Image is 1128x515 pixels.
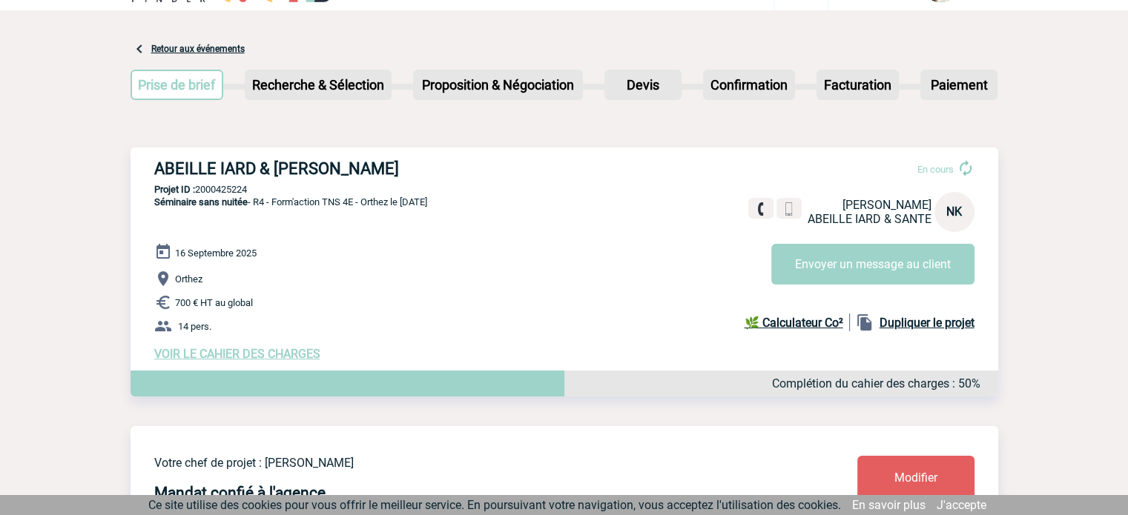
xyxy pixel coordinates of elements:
span: Orthez [175,273,202,285]
span: Modifier [894,471,937,485]
a: Retour aux événements [151,44,245,54]
img: file_copy-black-24dp.png [856,313,874,331]
p: Votre chef de projet : [PERSON_NAME] [154,456,770,470]
span: En cours [917,164,954,175]
p: Confirmation [705,71,794,99]
b: 🌿 Calculateur Co² [745,316,843,330]
b: Dupliquer le projet [880,316,974,330]
span: Ce site utilise des cookies pour vous offrir le meilleur service. En poursuivant votre navigation... [148,498,841,512]
span: 14 pers. [178,321,211,332]
p: Facturation [818,71,897,99]
p: Paiement [922,71,996,99]
a: J'accepte [937,498,986,512]
span: NK [946,205,962,219]
p: Proposition & Négociation [415,71,581,99]
p: Recherche & Sélection [246,71,390,99]
button: Envoyer un message au client [771,244,974,285]
p: Devis [606,71,680,99]
a: En savoir plus [852,498,926,512]
span: [PERSON_NAME] [842,198,931,212]
span: 16 Septembre 2025 [175,247,257,259]
img: portable.png [782,202,796,216]
b: Projet ID : [154,184,195,195]
span: ABEILLE IARD & SANTE [808,212,931,226]
span: Séminaire sans nuitée [154,196,248,207]
span: - R4 - Form'action TNS 4E - Orthez le [DATE] [154,196,427,207]
p: 2000425224 [131,184,998,195]
img: fixe.png [754,202,768,216]
span: 700 € HT au global [175,297,253,308]
h3: ABEILLE IARD & [PERSON_NAME] [154,159,599,178]
p: Prise de brief [132,71,222,99]
a: 🌿 Calculateur Co² [745,313,850,331]
h4: Mandat confié à l'agence [154,484,326,502]
a: VOIR LE CAHIER DES CHARGES [154,347,320,361]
